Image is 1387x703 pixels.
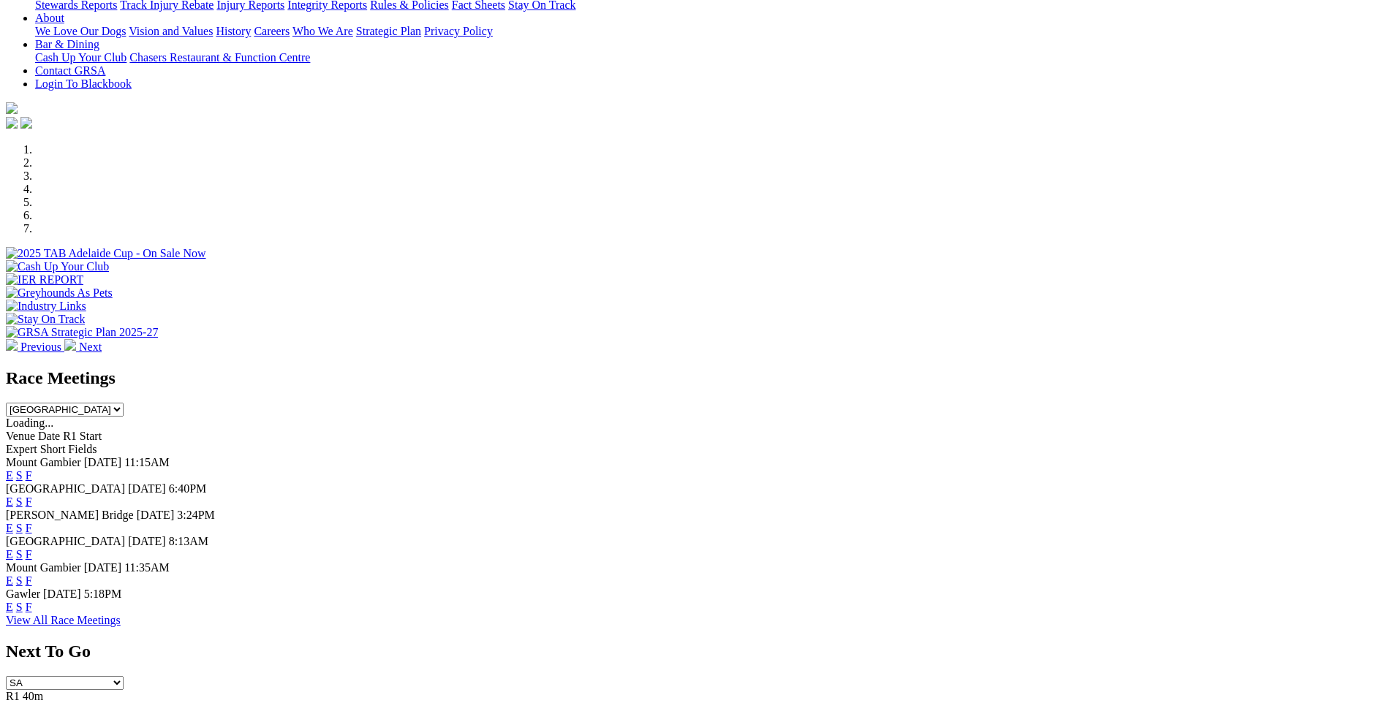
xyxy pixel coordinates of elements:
[6,326,158,339] img: GRSA Strategic Plan 2025-27
[6,368,1381,388] h2: Race Meetings
[35,25,1381,38] div: About
[35,51,126,64] a: Cash Up Your Club
[6,535,125,547] span: [GEOGRAPHIC_DATA]
[84,456,122,468] span: [DATE]
[16,522,23,534] a: S
[6,247,206,260] img: 2025 TAB Adelaide Cup - On Sale Now
[20,341,61,353] span: Previous
[124,456,170,468] span: 11:15AM
[177,509,215,521] span: 3:24PM
[26,601,32,613] a: F
[6,522,13,534] a: E
[6,574,13,587] a: E
[68,443,97,455] span: Fields
[26,574,32,587] a: F
[6,561,81,574] span: Mount Gambier
[6,313,85,326] img: Stay On Track
[40,443,66,455] span: Short
[23,690,43,702] span: 40m
[6,117,18,129] img: facebook.svg
[26,469,32,482] a: F
[6,339,18,351] img: chevron-left-pager-white.svg
[6,469,13,482] a: E
[26,495,32,508] a: F
[20,117,32,129] img: twitter.svg
[35,25,126,37] a: We Love Our Dogs
[38,430,60,442] span: Date
[6,548,13,560] a: E
[6,260,109,273] img: Cash Up Your Club
[35,38,99,50] a: Bar & Dining
[64,341,102,353] a: Next
[6,690,20,702] span: R1
[6,430,35,442] span: Venue
[16,548,23,560] a: S
[129,51,310,64] a: Chasers Restaurant & Function Centre
[63,430,102,442] span: R1 Start
[6,614,121,626] a: View All Race Meetings
[35,12,64,24] a: About
[424,25,493,37] a: Privacy Policy
[26,522,32,534] a: F
[84,561,122,574] span: [DATE]
[79,341,102,353] span: Next
[16,495,23,508] a: S
[169,535,208,547] span: 8:13AM
[16,601,23,613] a: S
[6,456,81,468] span: Mount Gambier
[84,588,122,600] span: 5:18PM
[6,273,83,286] img: IER REPORT
[6,482,125,495] span: [GEOGRAPHIC_DATA]
[35,64,105,77] a: Contact GRSA
[6,300,86,313] img: Industry Links
[124,561,170,574] span: 11:35AM
[6,417,53,429] span: Loading...
[6,601,13,613] a: E
[216,25,251,37] a: History
[35,51,1381,64] div: Bar & Dining
[35,77,132,90] a: Login To Blackbook
[16,574,23,587] a: S
[6,495,13,508] a: E
[43,588,81,600] span: [DATE]
[356,25,421,37] a: Strategic Plan
[6,509,134,521] span: [PERSON_NAME] Bridge
[169,482,207,495] span: 6:40PM
[16,469,23,482] a: S
[128,482,166,495] span: [DATE]
[6,443,37,455] span: Expert
[292,25,353,37] a: Who We Are
[64,339,76,351] img: chevron-right-pager-white.svg
[6,341,64,353] a: Previous
[26,548,32,560] a: F
[6,286,113,300] img: Greyhounds As Pets
[254,25,290,37] a: Careers
[129,25,213,37] a: Vision and Values
[6,642,1381,661] h2: Next To Go
[6,588,40,600] span: Gawler
[128,535,166,547] span: [DATE]
[6,102,18,114] img: logo-grsa-white.png
[137,509,175,521] span: [DATE]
